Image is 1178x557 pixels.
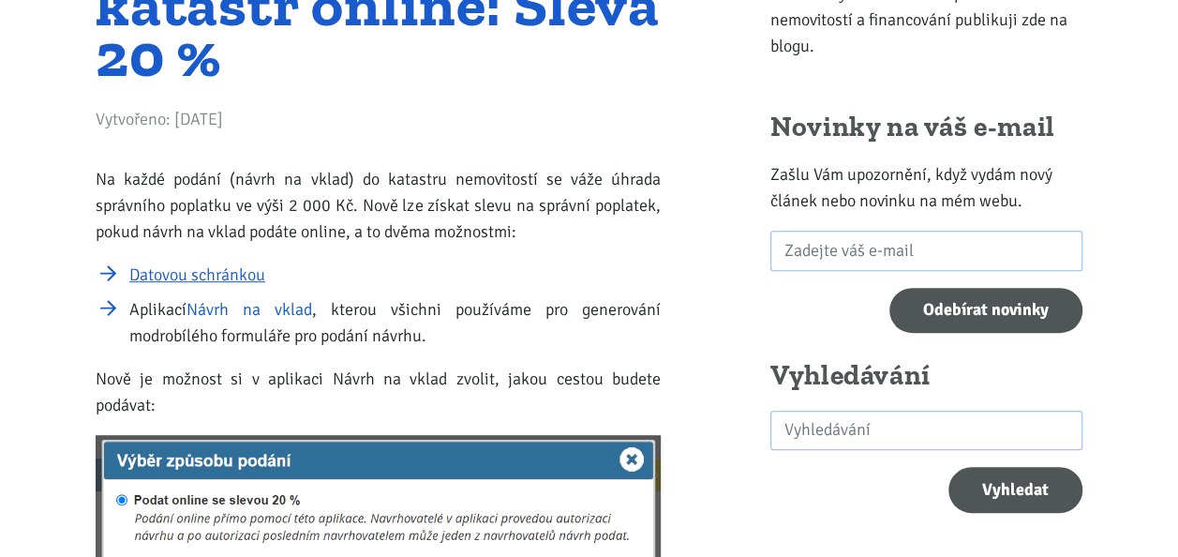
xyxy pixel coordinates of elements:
[129,296,661,349] li: Aplikací , kterou všichni používáme pro generování modrobílého formuláře pro podání návrhu.
[770,110,1082,145] h2: Novinky na váš e-mail
[948,467,1082,513] button: Vyhledat
[96,106,661,141] div: Vytvořeno: [DATE]
[770,411,1082,451] input: search
[186,299,312,320] a: Návrh na vklad
[770,231,1082,271] input: Zadejte váš e-mail
[889,288,1082,334] input: Odebírat novinky
[770,358,1082,394] h2: Vyhledávání
[129,264,265,285] a: Datovou schránkou
[96,366,661,418] p: Nově je možnost si v aplikaci Návrh na vklad zvolit, jakou cestou budete podávat:
[96,166,661,245] p: Na každé podání (návrh na vklad) do katastru nemovitostí se váže úhrada správního poplatku ve výš...
[770,161,1082,214] p: Zašlu Vám upozornění, když vydám nový článek nebo novinku na mém webu.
